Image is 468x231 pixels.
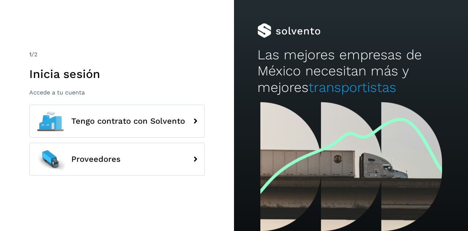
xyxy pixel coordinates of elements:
div: /2 [29,50,205,59]
button: Tengo contrato con Solvento [29,105,205,138]
button: Proveedores [29,143,205,176]
span: Tengo contrato con Solvento [71,117,185,126]
h1: Inicia sesión [29,67,205,81]
h2: Las mejores empresas de México necesitan más y mejores [257,47,445,96]
span: 1 [29,51,31,58]
span: Proveedores [71,155,121,164]
span: transportistas [309,79,396,95]
p: Accede a tu cuenta [29,89,205,96]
